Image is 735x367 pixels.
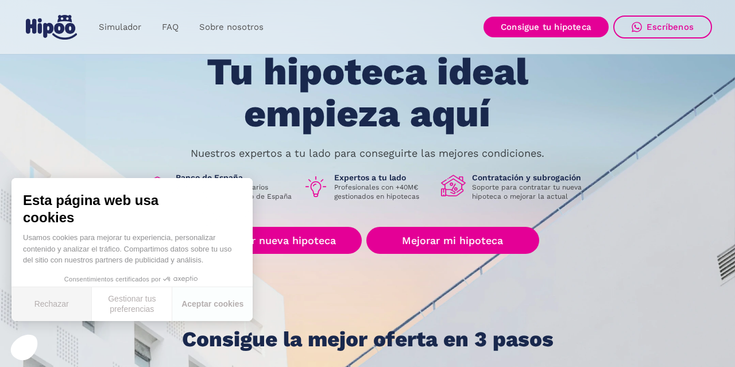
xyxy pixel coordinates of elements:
[150,51,585,134] h1: Tu hipoteca ideal empieza aquí
[472,172,590,183] h1: Contratación y subrogación
[334,172,432,183] h1: Expertos a tu lado
[472,183,590,201] p: Soporte para contratar tu nueva hipoteca o mejorar la actual
[191,149,544,158] p: Nuestros expertos a tu lado para conseguirte las mejores condiciones.
[88,16,152,38] a: Simulador
[647,22,694,32] div: Escríbenos
[196,227,362,254] a: Buscar nueva hipoteca
[176,172,294,183] h1: Banco de España
[152,16,189,38] a: FAQ
[189,16,274,38] a: Sobre nosotros
[483,17,609,37] a: Consigue tu hipoteca
[613,16,712,38] a: Escríbenos
[334,183,432,201] p: Profesionales con +40M€ gestionados en hipotecas
[366,227,539,254] a: Mejorar mi hipoteca
[23,10,79,44] a: home
[182,328,554,351] h1: Consigue la mejor oferta en 3 pasos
